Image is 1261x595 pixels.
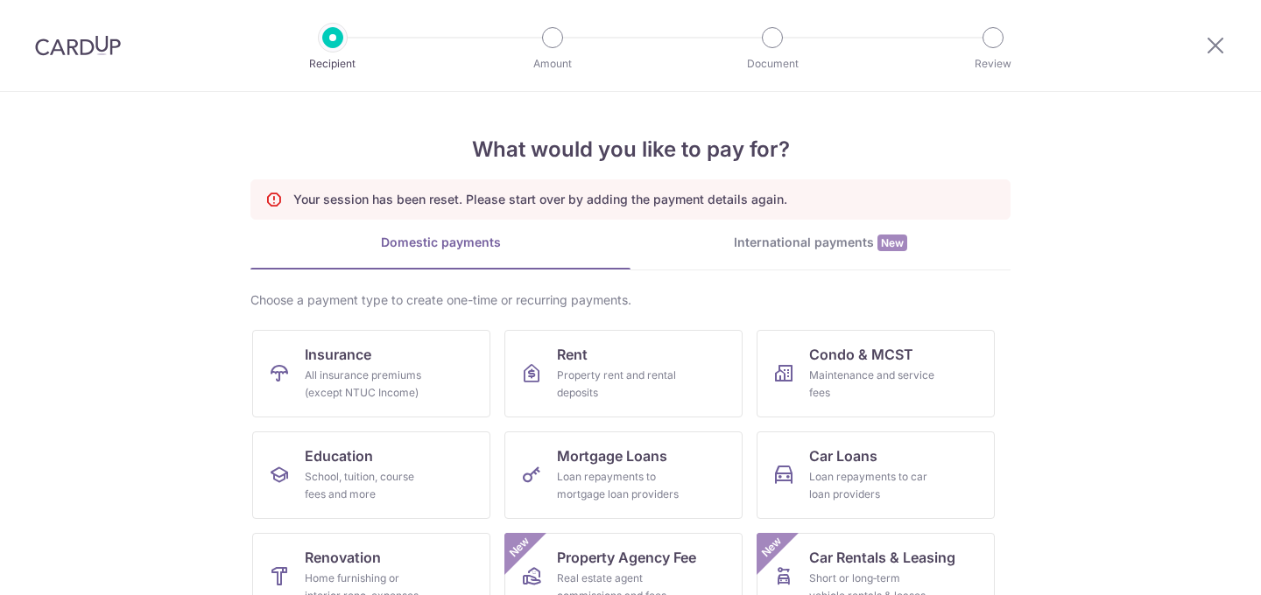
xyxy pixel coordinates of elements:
[293,191,787,208] p: Your session has been reset. Please start over by adding the payment details again.
[809,468,935,503] div: Loan repayments to car loan providers
[250,291,1011,309] div: Choose a payment type to create one-time or recurring payments.
[809,367,935,402] div: Maintenance and service fees
[809,547,955,568] span: Car Rentals & Leasing
[305,344,371,365] span: Insurance
[305,468,431,503] div: School, tuition, course fees and more
[250,134,1011,165] h4: What would you like to pay for?
[504,330,743,417] a: RentProperty rent and rental deposits
[252,330,490,417] a: InsuranceAll insurance premiums (except NTUC Income)
[35,35,121,56] img: CardUp
[557,547,696,568] span: Property Agency Fee
[557,367,683,402] div: Property rent and rental deposits
[305,547,381,568] span: Renovation
[252,431,490,519] a: EducationSchool, tuition, course fees and more
[557,468,683,503] div: Loan repayments to mortgage loan providers
[757,533,786,562] span: New
[268,55,398,73] p: Recipient
[757,431,995,519] a: Car LoansLoan repayments to car loan providers
[630,234,1011,252] div: International payments
[757,330,995,417] a: Condo & MCSTMaintenance and service fees
[557,445,667,466] span: Mortgage Loans
[809,445,877,466] span: Car Loans
[557,344,588,365] span: Rent
[305,367,431,402] div: All insurance premiums (except NTUC Income)
[928,55,1058,73] p: Review
[488,55,617,73] p: Amount
[809,344,913,365] span: Condo & MCST
[504,431,743,519] a: Mortgage LoansLoan repayments to mortgage loan providers
[877,234,907,251] span: New
[505,533,534,562] span: New
[708,55,837,73] p: Document
[305,445,373,466] span: Education
[1148,542,1243,586] iframe: Opens a widget where you can find more information
[250,234,630,251] div: Domestic payments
